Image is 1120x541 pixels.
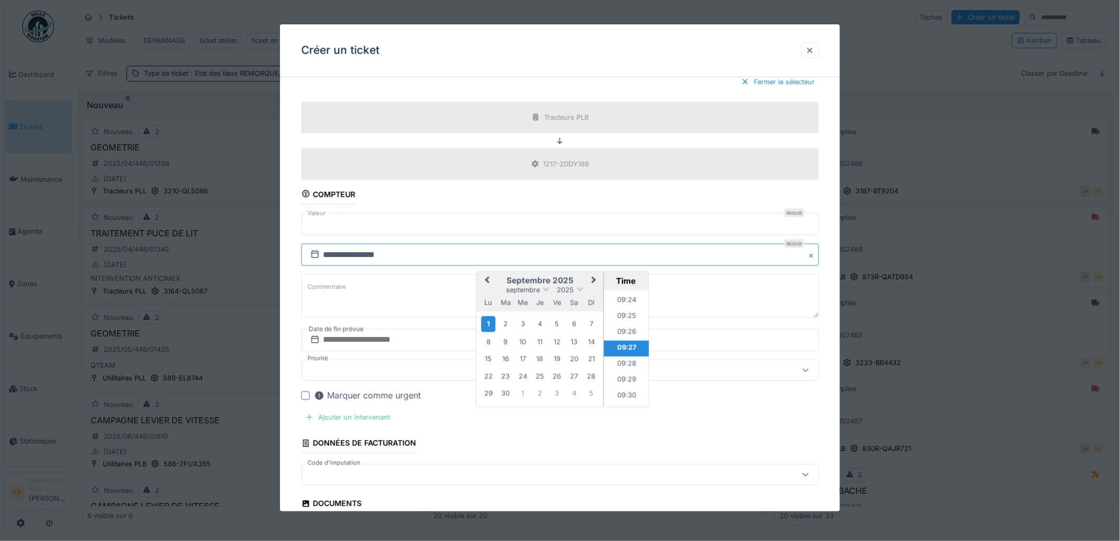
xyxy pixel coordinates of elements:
button: Close [807,244,819,266]
div: Requis [784,240,804,248]
div: dimanche [584,296,599,310]
div: Choose samedi 13 septembre 2025 [567,335,581,349]
div: Choose lundi 1 septembre 2025 [481,316,495,332]
div: Choose jeudi 25 septembre 2025 [532,369,547,384]
li: 09:30 [604,388,649,404]
div: Compteur [301,186,355,204]
div: Choose vendredi 3 octobre 2025 [550,386,564,401]
div: Choose samedi 6 septembre 2025 [567,317,581,331]
h2: septembre 2025 [476,276,603,286]
div: Choose vendredi 12 septembre 2025 [550,335,564,349]
div: Choose mardi 9 septembre 2025 [499,335,513,349]
div: vendredi [550,296,564,310]
li: 09:24 [604,293,649,309]
div: Choose dimanche 5 octobre 2025 [584,386,599,401]
div: Choose lundi 8 septembre 2025 [481,335,495,349]
div: Choose dimanche 14 septembre 2025 [584,335,599,349]
li: 09:25 [604,309,649,325]
div: Choose mardi 16 septembre 2025 [499,352,513,366]
span: 2025 [557,286,574,294]
div: Choose mardi 2 septembre 2025 [499,317,513,331]
div: Marquer comme urgent [314,389,421,402]
label: Date de fin prévue [308,324,365,335]
div: Choose mercredi 24 septembre 2025 [516,369,530,384]
div: Choose dimanche 21 septembre 2025 [584,352,599,366]
div: Documents [301,496,362,514]
div: mercredi [516,296,530,310]
div: 1217-2DDY188 [544,159,590,169]
li: 09:29 [604,373,649,388]
div: Choose vendredi 26 septembre 2025 [550,369,564,384]
div: Données de facturation [301,436,416,454]
div: Month septembre, 2025 [480,315,600,402]
div: Choose lundi 15 septembre 2025 [481,352,495,366]
div: Choose mercredi 3 septembre 2025 [516,317,530,331]
div: Choose mardi 23 septembre 2025 [499,369,513,384]
div: Time [607,276,646,286]
label: Valeur [305,209,328,218]
label: Code d'imputation [305,459,363,468]
label: Priorité [305,354,330,363]
div: samedi [567,296,581,310]
li: 09:26 [604,325,649,341]
div: Choose jeudi 11 septembre 2025 [532,335,547,349]
div: Choose vendredi 19 septembre 2025 [550,352,564,366]
div: Fermer le sélecteur [737,75,819,89]
div: lundi [481,296,495,310]
div: Choose samedi 20 septembre 2025 [567,352,581,366]
div: Choose vendredi 5 septembre 2025 [550,317,564,331]
label: Commentaire [305,280,348,294]
div: Choose samedi 4 octobre 2025 [567,386,581,401]
div: Requis [784,209,804,217]
div: Choose mercredi 17 septembre 2025 [516,352,530,366]
div: Choose dimanche 7 septembre 2025 [584,317,599,331]
h3: Créer un ticket [301,44,380,57]
div: Choose dimanche 28 septembre 2025 [584,369,599,384]
li: 09:31 [604,404,649,420]
button: Previous Month [477,273,494,290]
div: Ajouter un intervenant [301,411,394,425]
div: Choose jeudi 18 septembre 2025 [532,352,547,366]
div: Choose lundi 22 septembre 2025 [481,369,495,384]
div: Choose lundi 29 septembre 2025 [481,386,495,401]
div: jeudi [532,296,547,310]
div: Choose jeudi 4 septembre 2025 [532,317,547,331]
div: mardi [499,296,513,310]
div: Choose jeudi 2 octobre 2025 [532,386,547,401]
span: septembre [506,286,540,294]
li: 09:28 [604,357,649,373]
button: Next Month [586,273,603,290]
div: Tracteurs PLB [544,112,589,122]
ul: Time [604,290,649,407]
div: Choose mercredi 10 septembre 2025 [516,335,530,349]
div: Choose mardi 30 septembre 2025 [499,386,513,401]
li: 09:27 [604,341,649,357]
div: Choose mercredi 1 octobre 2025 [516,386,530,401]
div: Choose samedi 27 septembre 2025 [567,369,581,384]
